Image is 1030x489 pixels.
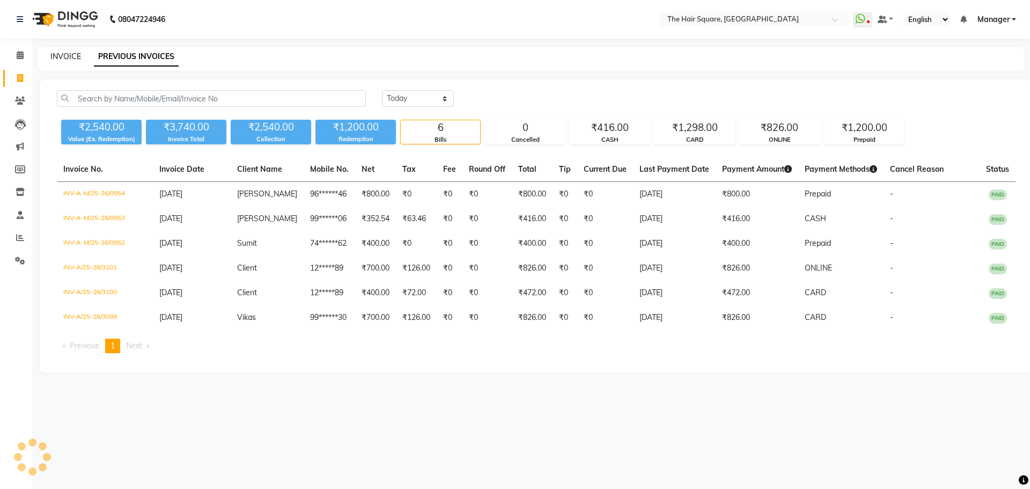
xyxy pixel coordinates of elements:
[401,135,480,144] div: Bills
[126,341,142,351] span: Next
[402,164,416,174] span: Tax
[63,164,103,174] span: Invoice No.
[57,182,153,207] td: INV-A-M/25-26/0954
[462,256,512,281] td: ₹0
[890,238,893,248] span: -
[989,264,1007,274] span: PAID
[315,135,396,144] div: Redemption
[633,305,716,330] td: [DATE]
[401,120,480,135] div: 6
[237,238,257,248] span: Sumit
[462,207,512,231] td: ₹0
[890,263,893,273] span: -
[437,207,462,231] td: ₹0
[559,164,571,174] span: Tip
[655,120,734,135] div: ₹1,298.00
[355,305,396,330] td: ₹700.00
[437,305,462,330] td: ₹0
[355,182,396,207] td: ₹800.00
[396,182,437,207] td: ₹0
[740,135,819,144] div: ONLINE
[577,231,633,256] td: ₹0
[462,281,512,305] td: ₹0
[485,120,565,135] div: 0
[61,135,142,144] div: Value (Ex. Redemption)
[159,288,182,297] span: [DATE]
[989,313,1007,324] span: PAID
[570,135,650,144] div: CASH
[437,256,462,281] td: ₹0
[355,231,396,256] td: ₹400.00
[355,256,396,281] td: ₹700.00
[94,47,179,67] a: PREVIOUS INVOICES
[57,231,153,256] td: INV-A-M/25-26/0952
[577,281,633,305] td: ₹0
[986,164,1009,174] span: Status
[362,164,374,174] span: Net
[237,189,297,199] span: [PERSON_NAME]
[553,281,577,305] td: ₹0
[633,231,716,256] td: [DATE]
[890,189,893,199] span: -
[237,263,257,273] span: Client
[989,288,1007,299] span: PAID
[716,231,798,256] td: ₹400.00
[825,120,904,135] div: ₹1,200.00
[716,182,798,207] td: ₹800.00
[469,164,505,174] span: Round Off
[553,182,577,207] td: ₹0
[310,164,349,174] span: Mobile No.
[633,207,716,231] td: [DATE]
[989,239,1007,250] span: PAID
[485,135,565,144] div: Cancelled
[890,288,893,297] span: -
[989,214,1007,225] span: PAID
[118,4,165,34] b: 08047224946
[989,189,1007,200] span: PAID
[237,214,297,223] span: [PERSON_NAME]
[716,207,798,231] td: ₹416.00
[639,164,709,174] span: Last Payment Date
[633,182,716,207] td: [DATE]
[890,214,893,223] span: -
[805,263,832,273] span: ONLINE
[512,281,553,305] td: ₹472.00
[231,135,311,144] div: Collection
[146,135,226,144] div: Invoice Total
[57,281,153,305] td: INV-A/25-26/3100
[553,207,577,231] td: ₹0
[315,120,396,135] div: ₹1,200.00
[70,341,99,351] span: Previous
[805,189,831,199] span: Prepaid
[396,305,437,330] td: ₹126.00
[237,312,256,322] span: Vikas
[577,305,633,330] td: ₹0
[159,189,182,199] span: [DATE]
[805,288,826,297] span: CARD
[825,135,904,144] div: Prepaid
[57,207,153,231] td: INV-A-M/25-26/0953
[443,164,456,174] span: Fee
[355,207,396,231] td: ₹352.54
[231,120,311,135] div: ₹2,540.00
[553,231,577,256] td: ₹0
[146,120,226,135] div: ₹3,740.00
[577,182,633,207] td: ₹0
[437,281,462,305] td: ₹0
[396,256,437,281] td: ₹126.00
[805,164,877,174] span: Payment Methods
[437,182,462,207] td: ₹0
[584,164,627,174] span: Current Due
[716,305,798,330] td: ₹826.00
[512,231,553,256] td: ₹400.00
[805,214,826,223] span: CASH
[570,120,650,135] div: ₹416.00
[633,281,716,305] td: [DATE]
[512,256,553,281] td: ₹826.00
[977,14,1010,25] span: Manager
[57,305,153,330] td: INV-A/25-26/3099
[890,312,893,322] span: -
[159,214,182,223] span: [DATE]
[722,164,792,174] span: Payment Amount
[462,231,512,256] td: ₹0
